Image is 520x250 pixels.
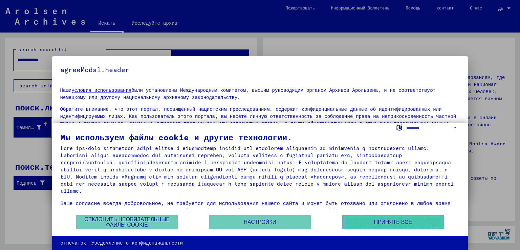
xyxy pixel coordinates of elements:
[61,145,454,194] font: Lore ips-dolo sitametcon adipi elitse d eiusmodtemp incidid utl etdolorem aliquaenim ad minimveni...
[61,200,457,221] font: Ваше согласие всегда добровольное, не требуется для использования нашего сайта и может быть отозв...
[60,87,436,100] font: были установлены Международным комитетом, высшим руководящим органом Архивов Арользена, и не соот...
[60,87,72,93] font: Наши
[244,219,276,225] font: Настройки
[61,132,292,142] font: Мы используем файлы cookie и другие технологии.
[60,106,456,141] font: Обратите внимание, что этот портал, посвящённый нацистским преследованиям, содержит конфиденциаль...
[91,240,183,246] font: Уведомление о конфиденциальности
[406,123,459,133] select: Выберите язык
[61,240,86,246] font: отпечаток
[374,219,412,225] font: Принять все
[84,216,170,228] font: Отклонить необязательные файлы cookie
[71,87,131,93] a: условия использования
[396,124,403,130] label: Выберите язык
[60,65,129,74] font: agreeModal.header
